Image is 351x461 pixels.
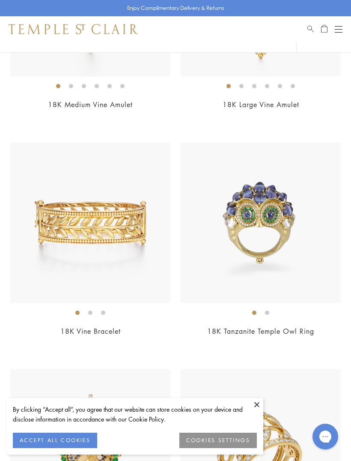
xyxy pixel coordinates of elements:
a: Open Shopping Bag [321,24,327,34]
img: Temple St. Clair [9,24,138,34]
div: By clicking “Accept all”, you agree that our website can store cookies on your device and disclos... [13,404,257,424]
a: 18K Medium Vine Amulet [48,100,133,109]
a: 18K Tanzanite Temple Owl Ring [207,326,314,336]
img: 18K Vine Bracelet [10,143,170,303]
a: Search [307,24,314,34]
a: 18K Vine Bracelet [60,326,121,336]
button: Open navigation [335,24,342,34]
iframe: Gorgias live chat messenger [308,421,342,452]
button: COOKIES SETTINGS [179,433,257,448]
p: Enjoy Complimentary Delivery & Returns [127,4,224,12]
a: 18K Large Vine Amulet [223,100,299,109]
button: ACCEPT ALL COOKIES [13,433,97,448]
img: 18K Tanzanite Temple Owl Ring [181,143,341,303]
